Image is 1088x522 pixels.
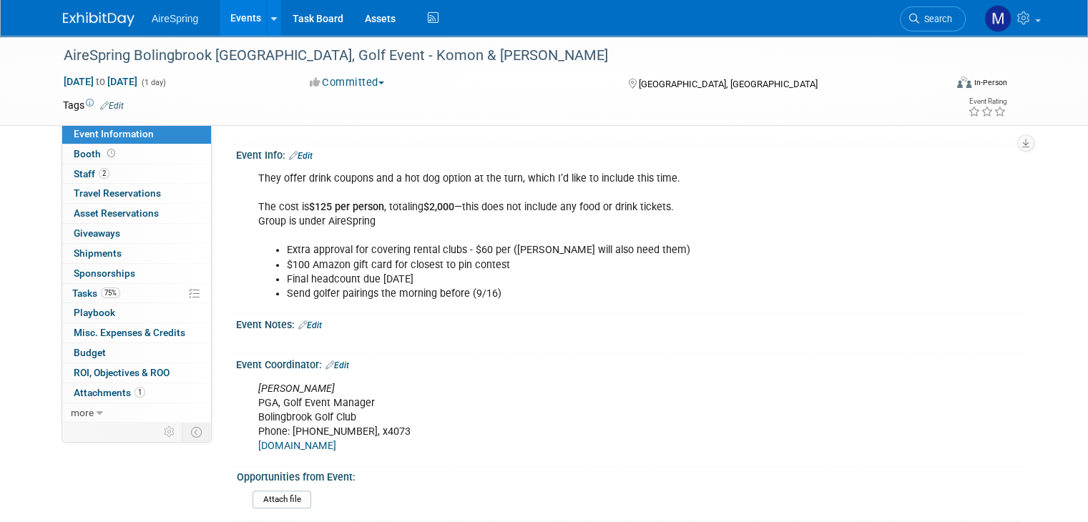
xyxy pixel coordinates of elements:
[298,320,322,330] a: Edit
[62,224,211,243] a: Giveaways
[62,264,211,283] a: Sponsorships
[74,347,106,358] span: Budget
[62,284,211,303] a: Tasks75%
[74,307,115,318] span: Playbook
[74,227,120,239] span: Giveaways
[182,423,212,441] td: Toggle Event Tabs
[287,272,863,287] li: Final headcount due [DATE]
[957,77,971,88] img: Format-Inperson.png
[152,13,198,24] span: AireSpring
[74,267,135,279] span: Sponsorships
[62,244,211,263] a: Shipments
[62,303,211,322] a: Playbook
[74,367,170,378] span: ROI, Objectives & ROO
[423,201,454,213] b: $2,000
[325,360,349,370] a: Edit
[74,168,109,179] span: Staff
[62,144,211,164] a: Booth
[258,440,336,452] a: [DOMAIN_NAME]
[134,387,145,398] span: 1
[99,168,109,179] span: 2
[62,184,211,203] a: Travel Reservations
[287,258,863,272] li: $100 Amazon gift card for closest to pin contest
[237,466,1019,484] div: Opportunities from Event:
[236,314,1025,333] div: Event Notes:
[258,383,335,395] i: [PERSON_NAME]
[63,98,124,112] td: Tags
[140,78,166,87] span: (1 day)
[968,98,1006,105] div: Event Rating
[104,148,118,159] span: Booth not reserved yet
[974,77,1007,88] div: In-Person
[287,287,863,301] li: Send golfer pairings the morning before (9/16)
[157,423,182,441] td: Personalize Event Tab Strip
[74,247,122,259] span: Shipments
[289,151,313,161] a: Edit
[101,287,120,298] span: 75%
[236,354,1025,373] div: Event Coordinator:
[248,375,872,461] div: PGA, Golf Event Manager Bolingbrook Golf Club Phone: [PHONE_NUMBER], x4073
[236,144,1025,163] div: Event Info:
[868,74,1007,96] div: Event Format
[74,128,154,139] span: Event Information
[309,201,384,213] b: $125 per person
[62,383,211,403] a: Attachments1
[900,6,966,31] a: Search
[984,5,1011,32] img: Matthew Peck
[74,187,161,199] span: Travel Reservations
[62,164,211,184] a: Staff2
[74,327,185,338] span: Misc. Expenses & Credits
[74,207,159,219] span: Asset Reservations
[72,287,120,299] span: Tasks
[62,343,211,363] a: Budget
[62,403,211,423] a: more
[71,407,94,418] span: more
[74,148,118,159] span: Booth
[62,124,211,144] a: Event Information
[94,76,107,87] span: to
[919,14,952,24] span: Search
[62,363,211,383] a: ROI, Objectives & ROO
[62,323,211,343] a: Misc. Expenses & Credits
[63,12,134,26] img: ExhibitDay
[100,101,124,111] a: Edit
[287,243,863,257] li: Extra approval for covering rental clubs - $60 per ([PERSON_NAME] will also need them)
[305,75,390,90] button: Committed
[248,164,872,308] div: They offer drink coupons and a hot dog option at the turn, which I’d like to include this time. T...
[59,43,927,69] div: AireSpring Bolingbrook [GEOGRAPHIC_DATA], Golf Event - Komon & [PERSON_NAME]
[74,387,145,398] span: Attachments
[63,75,138,88] span: [DATE] [DATE]
[639,79,818,89] span: [GEOGRAPHIC_DATA], [GEOGRAPHIC_DATA]
[62,204,211,223] a: Asset Reservations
